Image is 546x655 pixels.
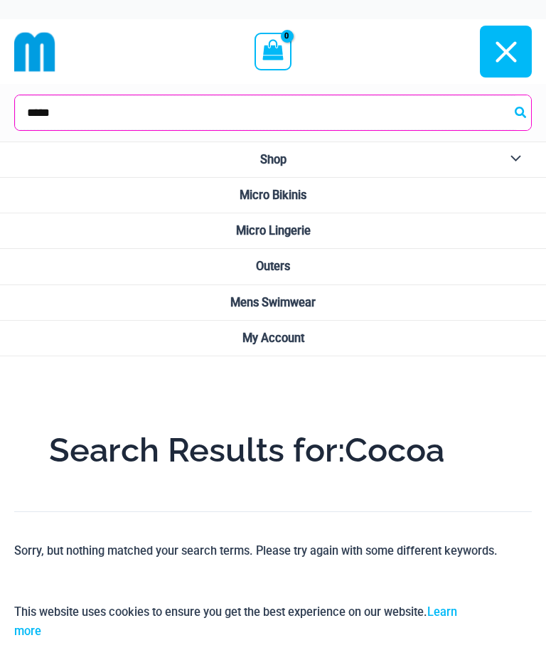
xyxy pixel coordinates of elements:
[14,605,457,638] a: Learn more
[236,224,311,238] span: Micro Lingerie
[512,95,530,130] button: Search
[255,33,291,70] a: View Shopping Cart, empty
[230,296,316,309] span: Mens Swimwear
[14,31,55,73] img: cropped mm emblem
[49,427,497,474] h1: Search Results for:
[242,331,304,345] span: My Account
[14,602,461,641] p: This website uses cookies to ensure you get the best experience on our website.
[471,602,532,641] button: Accept
[14,541,532,560] p: Sorry, but nothing matched your search terms. Please try again with some different keywords.
[345,430,444,469] span: Cocoa
[256,260,290,273] span: Outers
[260,153,287,166] span: Shop
[240,188,306,202] span: Micro Bikinis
